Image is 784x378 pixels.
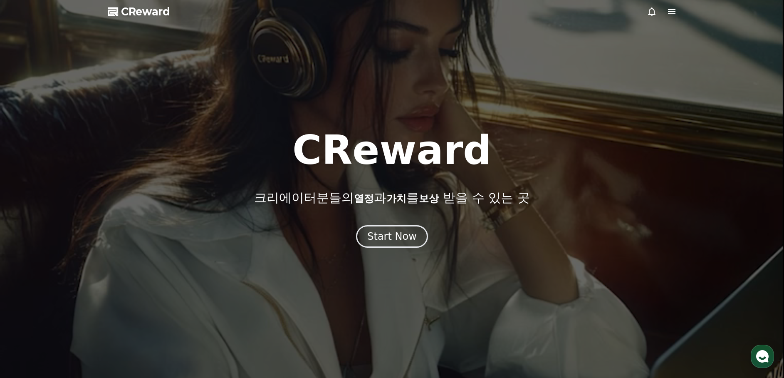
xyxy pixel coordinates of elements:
[354,193,374,204] span: 열정
[367,230,417,243] div: Start Now
[356,225,428,248] button: Start Now
[108,5,170,18] a: CReward
[254,190,529,205] p: 크리에이터분들의 과 를 받을 수 있는 곳
[419,193,439,204] span: 보상
[121,5,170,18] span: CReward
[292,130,492,170] h1: CReward
[356,234,428,241] a: Start Now
[386,193,406,204] span: 가치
